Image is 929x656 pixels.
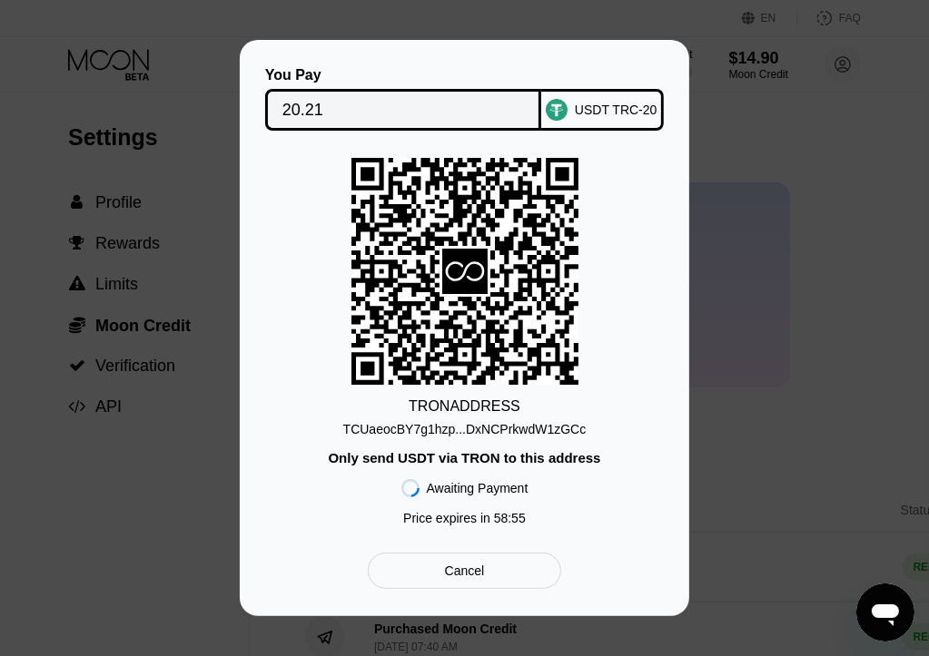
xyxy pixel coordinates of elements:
[427,481,529,495] div: Awaiting Payment
[494,511,526,525] span: 58 : 55
[343,422,587,436] div: TCUaeocBY7g1hzp...DxNCPrkwdW1zGCc
[368,553,561,589] div: Cancel
[575,103,657,117] div: USDT TRC-20
[445,563,485,579] div: Cancel
[328,450,600,465] div: Only send USDT via TRON to this address
[343,415,587,436] div: TCUaeocBY7g1hzp...DxNCPrkwdW1zGCc
[856,583,914,641] iframe: Button to launch messaging window
[267,67,662,131] div: You PayUSDT TRC-20
[403,511,526,525] div: Price expires in
[265,67,542,83] div: You Pay
[409,398,520,415] div: TRON ADDRESS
